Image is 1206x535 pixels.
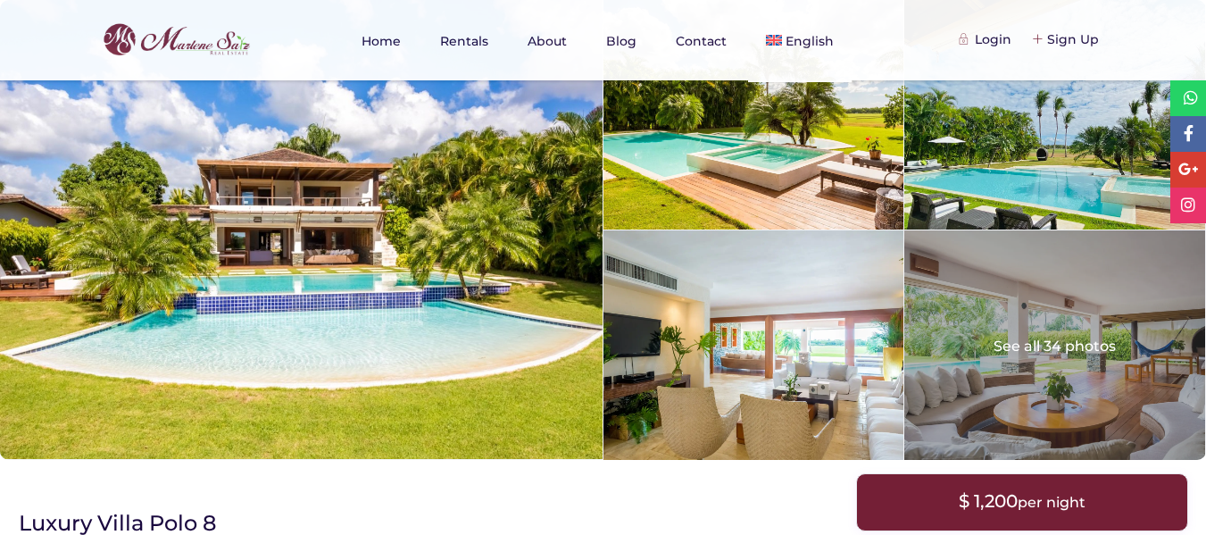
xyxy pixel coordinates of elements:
[254,89,295,109] a: Owner
[1018,494,1085,511] span: per night
[1034,29,1099,49] div: Sign Up
[141,89,204,109] a: Amenities
[19,89,92,109] a: Description
[786,33,834,49] span: English
[961,29,1011,49] div: Login
[345,89,371,109] a: Map
[856,473,1188,531] div: $ 1,200
[76,19,254,61] img: logo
